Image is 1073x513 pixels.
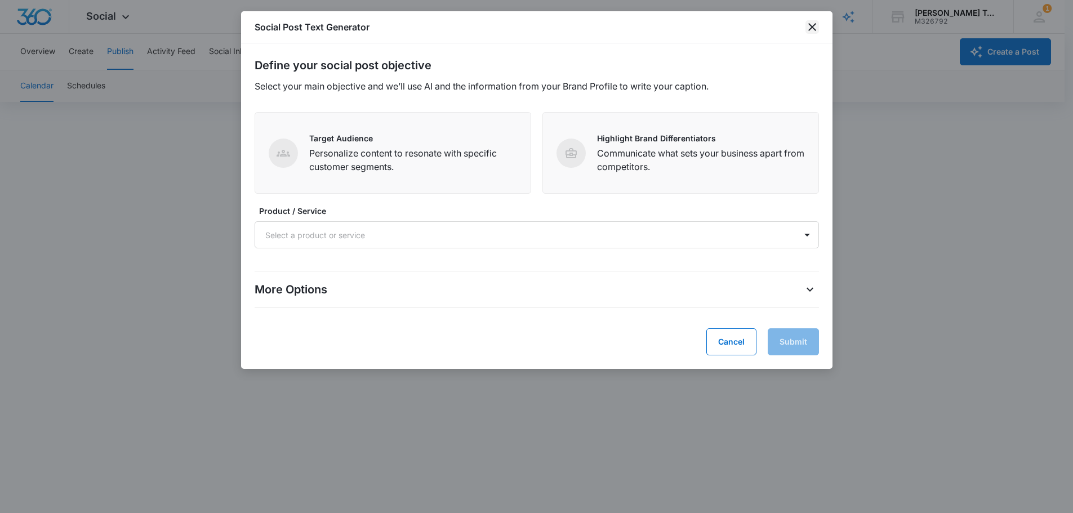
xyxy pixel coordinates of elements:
h1: Social Post Text Generator [255,20,369,34]
p: Communicate what sets your business apart from competitors. [597,146,805,173]
p: Personalize content to resonate with specific customer segments. [309,146,517,173]
p: Select your main objective and we’ll use AI and the information from your Brand Profile to write ... [255,79,819,93]
p: Target Audience [309,132,517,144]
label: Product / Service [259,205,823,217]
button: close [805,20,819,34]
h2: Define your social post objective [255,57,819,74]
p: More Options [255,281,327,298]
button: More Options [801,280,819,298]
p: Highlight Brand Differentiators [597,132,805,144]
button: Cancel [706,328,756,355]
